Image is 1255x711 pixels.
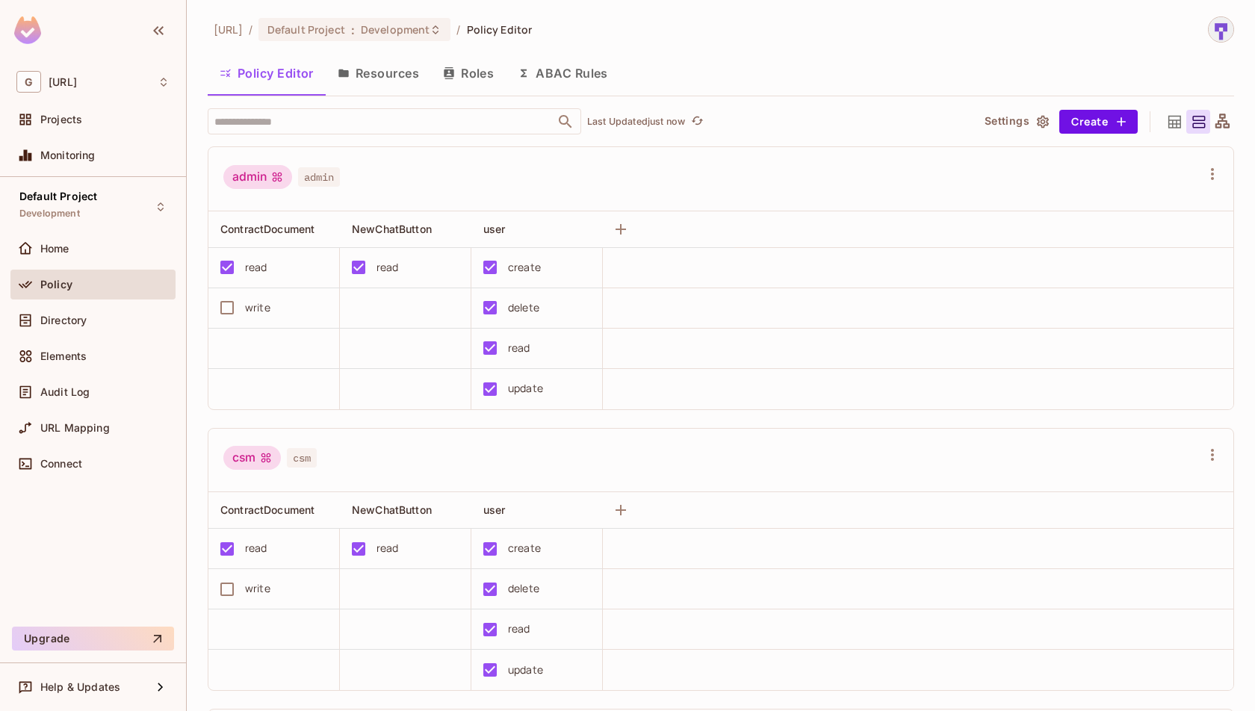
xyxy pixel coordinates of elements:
[16,71,41,93] span: G
[208,55,326,92] button: Policy Editor
[467,22,533,37] span: Policy Editor
[12,627,174,651] button: Upgrade
[352,503,432,516] span: NewChatButton
[326,55,431,92] button: Resources
[483,223,506,235] span: user
[456,22,460,37] li: /
[245,580,270,597] div: write
[40,458,82,470] span: Connect
[14,16,41,44] img: SReyMgAAAABJRU5ErkJggg==
[220,223,314,235] span: ContractDocument
[508,380,543,397] div: update
[431,55,506,92] button: Roles
[688,113,706,131] button: refresh
[214,22,243,37] span: the active workspace
[508,580,539,597] div: delete
[40,681,120,693] span: Help & Updates
[508,259,541,276] div: create
[691,114,704,129] span: refresh
[350,24,356,36] span: :
[298,167,340,187] span: admin
[587,116,685,128] p: Last Updated just now
[979,110,1053,134] button: Settings
[223,446,281,470] div: csm
[287,448,317,468] span: csm
[40,114,82,125] span: Projects
[1209,17,1233,42] img: sharmila@genworx.ai
[19,208,80,220] span: Development
[19,190,97,202] span: Default Project
[245,259,267,276] div: read
[376,259,399,276] div: read
[40,243,69,255] span: Home
[508,662,543,678] div: update
[1059,110,1138,134] button: Create
[361,22,430,37] span: Development
[267,22,345,37] span: Default Project
[249,22,252,37] li: /
[40,422,110,434] span: URL Mapping
[40,386,90,398] span: Audit Log
[506,55,620,92] button: ABAC Rules
[40,314,87,326] span: Directory
[40,149,96,161] span: Monitoring
[685,113,706,131] span: Click to refresh data
[40,279,72,291] span: Policy
[508,340,530,356] div: read
[508,299,539,316] div: delete
[223,165,292,189] div: admin
[245,299,270,316] div: write
[483,503,506,516] span: user
[508,621,530,637] div: read
[376,540,399,556] div: read
[508,540,541,556] div: create
[555,111,576,132] button: Open
[220,503,314,516] span: ContractDocument
[49,76,77,88] span: Workspace: genworx.ai
[245,540,267,556] div: read
[352,223,432,235] span: NewChatButton
[40,350,87,362] span: Elements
